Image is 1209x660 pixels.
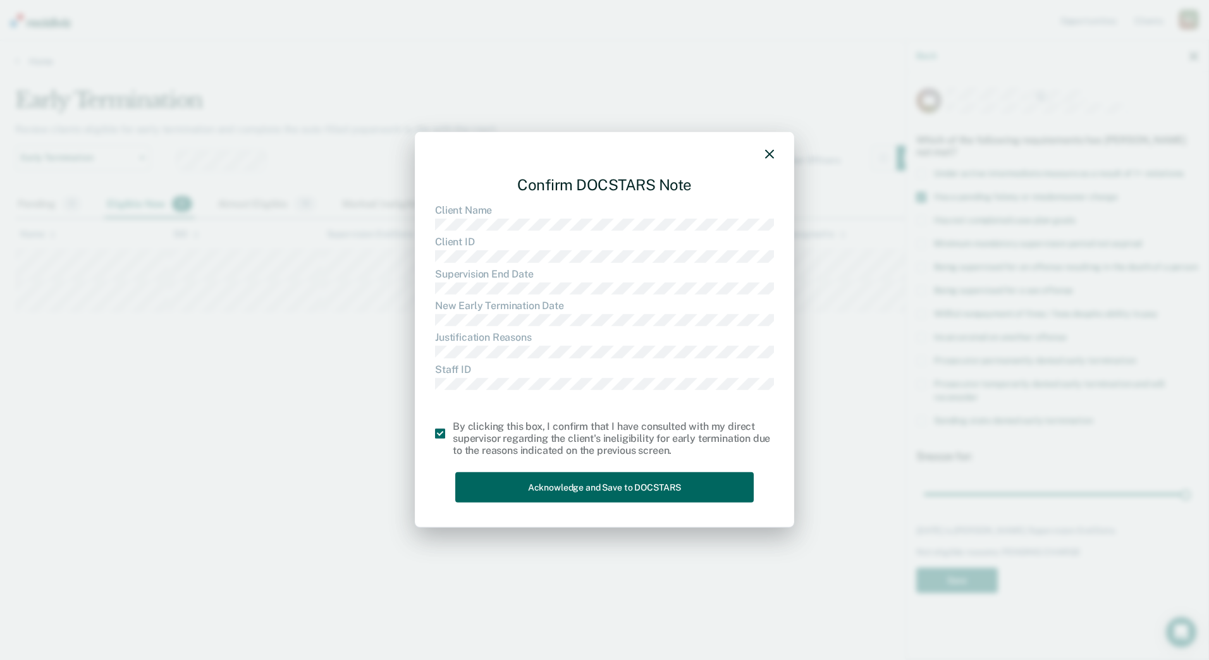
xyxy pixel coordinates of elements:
button: Acknowledge and Save to DOCSTARS [455,472,754,503]
dt: Client Name [435,204,774,216]
div: Confirm DOCSTARS Note [435,166,774,204]
dt: Client ID [435,236,774,248]
dt: Supervision End Date [435,267,774,279]
dt: Justification Reasons [435,331,774,343]
div: By clicking this box, I confirm that I have consulted with my direct supervisor regarding the cli... [453,420,774,457]
dt: Staff ID [435,363,774,375]
dt: New Early Termination Date [435,300,774,312]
